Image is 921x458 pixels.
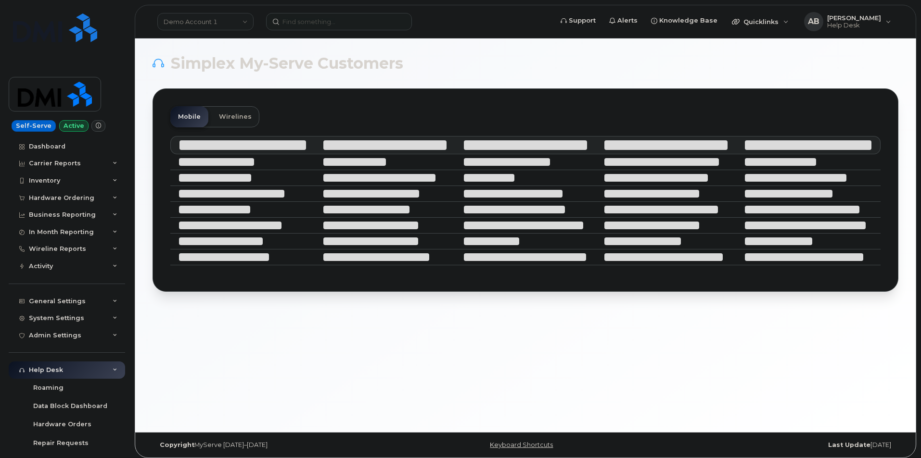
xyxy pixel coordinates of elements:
[170,106,208,127] a: Mobile
[160,441,194,448] strong: Copyright
[828,441,870,448] strong: Last Update
[490,441,553,448] a: Keyboard Shortcuts
[650,441,898,449] div: [DATE]
[153,441,401,449] div: MyServe [DATE]–[DATE]
[171,56,403,71] span: Simplex My-Serve Customers
[211,106,259,127] a: Wirelines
